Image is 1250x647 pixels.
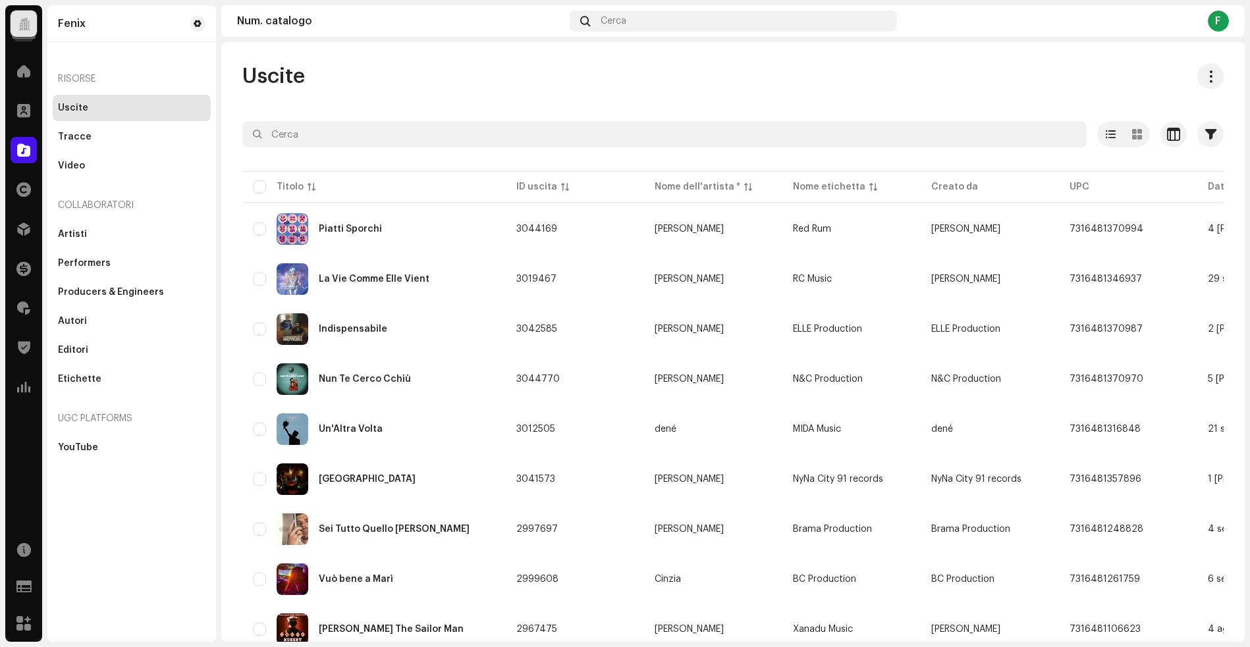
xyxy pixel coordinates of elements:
span: 2997697 [516,525,558,534]
div: [PERSON_NAME] [655,375,724,384]
span: Cerca [601,16,626,26]
span: BC Production [793,575,856,584]
span: Igort [931,625,1000,634]
div: [PERSON_NAME] [655,224,724,234]
div: Un'Altra Volta [319,425,383,434]
div: Indispensabile [319,324,387,334]
span: dené [931,425,953,434]
span: MIDA Music [793,425,841,434]
div: [PERSON_NAME] [655,625,724,634]
re-m-nav-item: Autori [53,308,211,334]
re-m-nav-item: Uscite [53,95,211,121]
re-m-nav-item: Tracce [53,124,211,150]
div: ID uscita [516,180,557,194]
span: RC Music [793,274,832,284]
span: Uscite [242,63,305,90]
span: 7316481261759 [1070,575,1140,584]
div: Uscite [58,103,88,113]
div: Num. catalogo [237,16,564,26]
span: Josh Salzillo [931,224,1000,234]
span: NyNa City 91 records [931,475,1021,484]
img: 32be542c-7b1e-4cd0-925a-60b937f32352 [277,463,308,495]
span: 7316481357896 [1070,475,1141,484]
re-m-nav-item: Artisti [53,221,211,247]
span: Santangelo [655,224,772,234]
span: Nancy Coppola [655,375,772,384]
re-m-nav-item: Performers [53,250,211,276]
span: NyNa City 91 records [793,475,883,484]
div: dené [655,425,676,434]
div: Artisti [58,229,87,240]
span: ELLE Production [931,324,1000,334]
span: Cinzia [655,575,772,584]
re-a-nav-header: Collaboratori [53,190,211,221]
re-a-nav-header: Risorse [53,63,211,95]
span: 3042585 [516,324,557,334]
div: Sei Tutto Quello Che Ho [319,525,470,534]
span: Brama Production [793,525,872,534]
img: 1dff4222-b843-4c44-94fb-d6cb5cc32bd6 [277,363,308,395]
div: Nun Te Cerco Cchiù [319,375,411,384]
span: 3044770 [516,375,560,384]
div: Etichette [58,374,101,384]
span: 3044169 [516,224,557,234]
div: Hubert The Sailor Man [319,625,464,634]
img: 2eed8a51-808c-4360-bba5-6dd9b315cf2a [277,313,308,345]
span: 2967475 [516,625,557,634]
div: Hospital Tavern [319,475,416,484]
div: Editori [58,345,88,355]
img: 97d39a17-bc98-4c49-a76d-6db105e1af78 [277,513,308,545]
div: Producers & Engineers [58,287,164,298]
span: TOROK [655,274,772,284]
div: [PERSON_NAME] [655,324,724,334]
div: Nome etichetta [793,180,865,194]
div: Performers [58,258,111,269]
span: N&C Production [931,375,1001,384]
span: 3012505 [516,425,555,434]
div: YouTube [58,442,98,453]
span: ELLE Production [793,324,862,334]
img: 6e718723-cc32-42a9-abad-6eb42c17259d [277,613,308,645]
span: Simone Corvino [655,475,772,484]
span: 2999608 [516,575,558,584]
re-m-nav-item: Video [53,153,211,179]
span: dené [655,425,772,434]
span: IGORT [655,625,772,634]
input: Cerca [242,121,1087,147]
span: 3019467 [516,274,557,284]
re-a-nav-header: UGC Platforms [53,403,211,434]
img: e7eb839a-70d9-43eb-bf03-51692a117176 [277,213,308,245]
re-m-nav-item: Etichette [53,366,211,392]
span: 7316481106623 [1070,625,1141,634]
span: 7316481248828 [1070,525,1143,534]
span: Xanadu Music [793,625,853,634]
div: [PERSON_NAME] [655,525,724,534]
div: [PERSON_NAME] [655,274,724,284]
div: [PERSON_NAME] [655,475,724,484]
div: Vuò bene a Marì [319,575,393,584]
div: Fenix [58,18,86,29]
div: La Vie Comme Elle Vient [319,274,429,284]
div: Video [58,161,85,171]
span: Red Rum [793,224,831,234]
div: Piatti Sporchi [319,224,382,234]
span: 3041573 [516,475,555,484]
div: Autori [58,316,87,326]
re-m-nav-item: Editori [53,337,211,363]
div: Nome dell'artista * [655,180,740,194]
span: Alba [655,324,772,334]
span: Giovanni Galletta [655,525,772,534]
div: Tracce [58,132,92,142]
span: 7316481370970 [1070,375,1143,384]
img: 11f6662b-530a-4742-9b3d-d53333884273 [277,413,308,445]
span: 7316481370994 [1070,224,1143,234]
span: 7316481370987 [1070,324,1143,334]
span: Brama Production [931,525,1010,534]
span: N&C Production [793,375,863,384]
div: F [1208,11,1229,32]
re-m-nav-item: YouTube [53,434,211,461]
span: TOROK [931,274,1000,284]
